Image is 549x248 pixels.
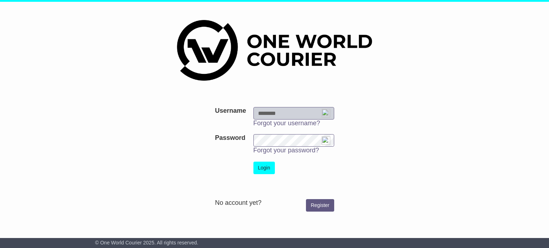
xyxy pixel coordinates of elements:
span: © One World Courier 2025. All rights reserved. [95,240,198,246]
a: Forgot your password? [253,147,319,154]
label: Password [215,134,245,142]
img: npw-badge-icon-locked.svg [322,109,330,117]
a: Forgot your username? [253,120,320,127]
label: Username [215,107,246,115]
div: No account yet? [215,199,334,207]
img: npw-badge-icon-locked.svg [322,136,330,145]
a: Register [306,199,334,212]
button: Login [253,162,275,174]
img: One World [177,20,372,81]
